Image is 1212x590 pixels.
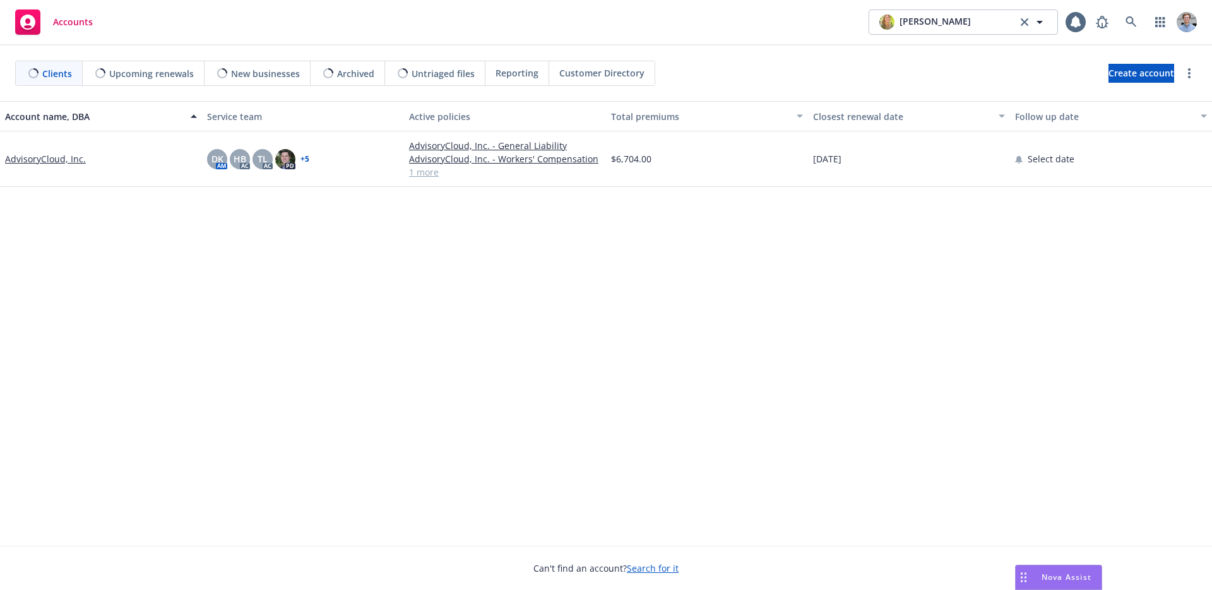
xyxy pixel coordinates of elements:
div: Closest renewal date [813,110,991,123]
div: Follow up date [1015,110,1193,123]
span: Reporting [496,66,538,80]
img: photo [1177,12,1197,32]
a: AdvisoryCloud, Inc. - General Liability [409,139,601,152]
span: Clients [42,67,72,80]
a: AdvisoryCloud, Inc. - Workers' Compensation [409,152,601,166]
button: Follow up date [1010,101,1212,131]
span: Can't find an account? [533,562,679,575]
span: New businesses [231,67,300,80]
span: Untriaged files [412,67,475,80]
a: AdvisoryCloud, Inc. [5,152,86,166]
a: Search [1119,9,1144,35]
a: clear selection [1017,15,1032,30]
button: Nova Assist [1015,565,1102,590]
a: 1 more [409,166,601,179]
div: Total premiums [611,110,789,123]
span: [PERSON_NAME] [900,15,971,30]
a: Report a Bug [1090,9,1115,35]
span: Create account [1108,61,1174,85]
span: Customer Directory [559,66,645,80]
a: Switch app [1148,9,1173,35]
span: DK [211,152,223,166]
a: Create account [1108,64,1174,83]
button: Total premiums [606,101,808,131]
button: Closest renewal date [808,101,1010,131]
button: Active policies [404,101,606,131]
span: [DATE] [813,152,841,166]
span: HB [234,152,246,166]
button: photo[PERSON_NAME]clear selection [869,9,1058,35]
div: Active policies [409,110,601,123]
a: + 5 [300,155,309,163]
a: Search for it [627,562,679,574]
a: more [1182,66,1197,81]
span: Archived [337,67,374,80]
div: Account name, DBA [5,110,183,123]
img: photo [879,15,894,30]
span: Accounts [53,17,93,27]
button: Service team [202,101,404,131]
span: $6,704.00 [611,152,651,166]
img: photo [275,149,295,169]
div: Service team [207,110,399,123]
div: Drag to move [1016,565,1031,589]
span: Upcoming renewals [109,67,194,80]
a: Accounts [10,4,98,40]
span: TL [258,152,268,166]
span: Select date [1028,152,1074,166]
span: Nova Assist [1042,572,1091,582]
